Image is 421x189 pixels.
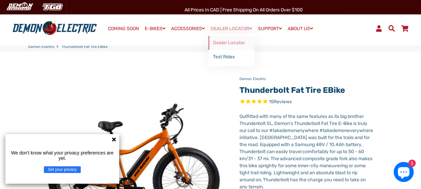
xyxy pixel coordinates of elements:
[62,44,108,50] span: Thunderbolt Fat Tire eBike
[273,99,291,105] span: Reviews
[3,1,36,12] img: Demon Electric
[239,98,373,106] span: Rated 4.8 out of 5 stars 15 reviews
[269,99,291,105] span: 15 reviews
[208,36,255,50] a: Dealer Locator
[169,24,207,34] a: ACCESSORIES
[239,85,345,95] a: Thunderbolt Fat Tire eBike
[285,24,315,34] a: ABOUT US
[185,7,303,13] span: All Prices in CAD | Free shipping on all orders over $100
[208,24,255,34] a: DEALER LOCATOR
[39,1,66,12] img: TGB Canada
[239,76,373,82] p: Demon Electric
[10,20,99,37] img: Demon Electric logo
[208,50,255,64] a: Test Rides
[392,162,416,184] inbox-online-store-chat: Shopify online store chat
[106,24,141,34] a: COMING SOON
[256,24,284,34] a: SUPPORT
[8,150,117,161] p: We don't know what your privacy preferences are yet.
[44,166,81,173] button: Set your privacy
[28,44,55,50] a: Demon Electric
[142,24,168,34] a: E-BIKES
